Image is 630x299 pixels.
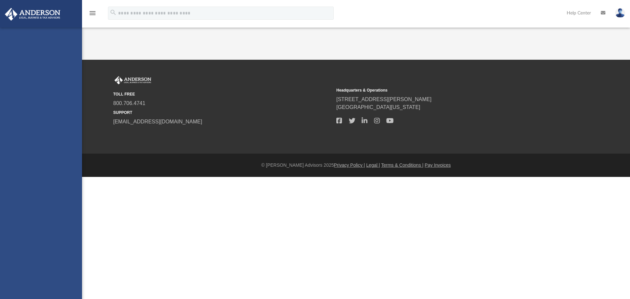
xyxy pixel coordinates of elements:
div: © [PERSON_NAME] Advisors 2025 [82,162,630,169]
a: [GEOGRAPHIC_DATA][US_STATE] [336,104,420,110]
a: [EMAIL_ADDRESS][DOMAIN_NAME] [113,119,202,124]
img: User Pic [615,8,625,18]
img: Anderson Advisors Platinum Portal [3,8,62,21]
a: Terms & Conditions | [381,162,424,168]
small: Headquarters & Operations [336,87,555,93]
i: search [110,9,117,16]
a: 800.706.4741 [113,100,145,106]
a: menu [89,12,96,17]
small: SUPPORT [113,110,332,116]
a: [STREET_ADDRESS][PERSON_NAME] [336,96,431,102]
a: Pay Invoices [425,162,451,168]
small: TOLL FREE [113,91,332,97]
i: menu [89,9,96,17]
img: Anderson Advisors Platinum Portal [113,76,153,85]
a: Privacy Policy | [334,162,365,168]
a: Legal | [366,162,380,168]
